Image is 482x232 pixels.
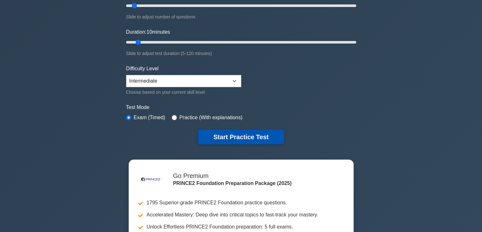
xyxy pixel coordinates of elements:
[126,50,356,57] div: Slide to adjust test duration (5-120 minutes)
[126,28,170,36] label: Duration: minutes
[126,104,356,111] label: Test Mode
[179,114,242,121] label: Practice (With explanations)
[198,130,284,144] button: Start Practice Test
[126,88,241,96] div: Choose based on your current skill level
[146,29,152,35] span: 10
[126,13,356,21] div: Slide to adjust number of questions
[134,114,165,121] label: Exam (Timed)
[126,65,159,72] label: Difficulty Level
